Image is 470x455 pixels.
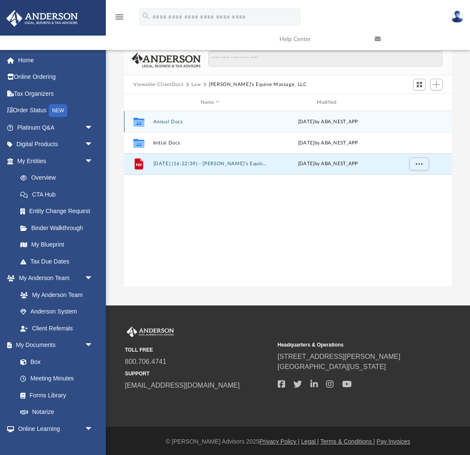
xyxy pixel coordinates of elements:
div: id [128,99,149,106]
a: Forms Library [12,387,97,404]
button: Viewable-ClientDocs [133,81,183,89]
img: Anderson Advisors Platinum Portal [4,10,80,27]
button: Initial Docs [153,140,268,146]
a: Online Learningarrow_drop_down [6,420,102,437]
a: CTA Hub [12,186,106,203]
span: arrow_drop_down [85,119,102,136]
a: Home [6,52,106,69]
a: Anderson System [12,303,102,320]
a: [GEOGRAPHIC_DATA][US_STATE] [278,363,386,370]
div: [DATE] by ABA_NEST_APP [271,118,385,126]
a: Platinum Q&Aarrow_drop_down [6,119,106,136]
a: Online Ordering [6,69,106,86]
div: grid [124,111,452,287]
div: © [PERSON_NAME] Advisors 2025 [106,437,470,446]
div: Modified [271,99,385,106]
span: arrow_drop_down [85,270,102,287]
button: [PERSON_NAME]'s Equine Massage, LLC [209,81,307,89]
a: My Entitiesarrow_drop_down [6,153,106,169]
a: Privacy Policy | [260,438,300,445]
a: Legal | [301,438,319,445]
i: search [141,11,151,21]
span: arrow_drop_down [85,420,102,438]
span: arrow_drop_down [85,136,102,153]
button: [DATE] (16:22:39) - [PERSON_NAME]'s Equine Massage, LLC - EIN Letter from IRS.pdf [153,161,268,166]
a: Overview [12,169,106,186]
a: My Anderson Team [12,286,97,303]
a: Order StatusNEW [6,102,106,119]
button: Switch to Grid View [413,79,426,91]
button: Law [191,81,201,89]
a: Help Center [273,22,368,56]
a: menu [114,16,124,22]
div: Name [153,99,267,106]
div: [DATE] by ABA_NEST_APP [271,139,385,147]
a: My Documentsarrow_drop_down [6,337,102,354]
img: Anderson Advisors Platinum Portal [125,327,176,338]
a: Courses [12,437,102,454]
a: My Blueprint [12,236,102,253]
a: Terms & Conditions | [321,438,375,445]
a: My Anderson Teamarrow_drop_down [6,270,102,287]
a: Tax Organizers [6,85,106,102]
a: Notarize [12,404,102,421]
img: User Pic [451,11,464,23]
div: id [389,99,448,106]
a: [EMAIL_ADDRESS][DOMAIN_NAME] [125,382,240,389]
div: [DATE] by ABA_NEST_APP [271,160,385,168]
small: SUPPORT [125,370,272,377]
button: More options [409,158,429,170]
span: arrow_drop_down [85,153,102,170]
a: 800.706.4741 [125,358,166,365]
small: Headquarters & Operations [278,341,425,349]
span: arrow_drop_down [85,337,102,354]
a: Meeting Minutes [12,370,102,387]
div: NEW [49,104,67,117]
a: [STREET_ADDRESS][PERSON_NAME] [278,353,401,360]
a: Client Referrals [12,320,102,337]
a: Entity Change Request [12,203,106,220]
a: Box [12,353,97,370]
input: Search files and folders [208,51,442,67]
a: Pay Invoices [376,438,410,445]
button: Annual Docs [153,119,268,125]
a: Tax Due Dates [12,253,106,270]
i: menu [114,12,124,22]
a: Digital Productsarrow_drop_down [6,136,106,153]
a: Binder Walkthrough [12,219,106,236]
small: TOLL FREE [125,346,272,354]
button: Add [430,79,443,91]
